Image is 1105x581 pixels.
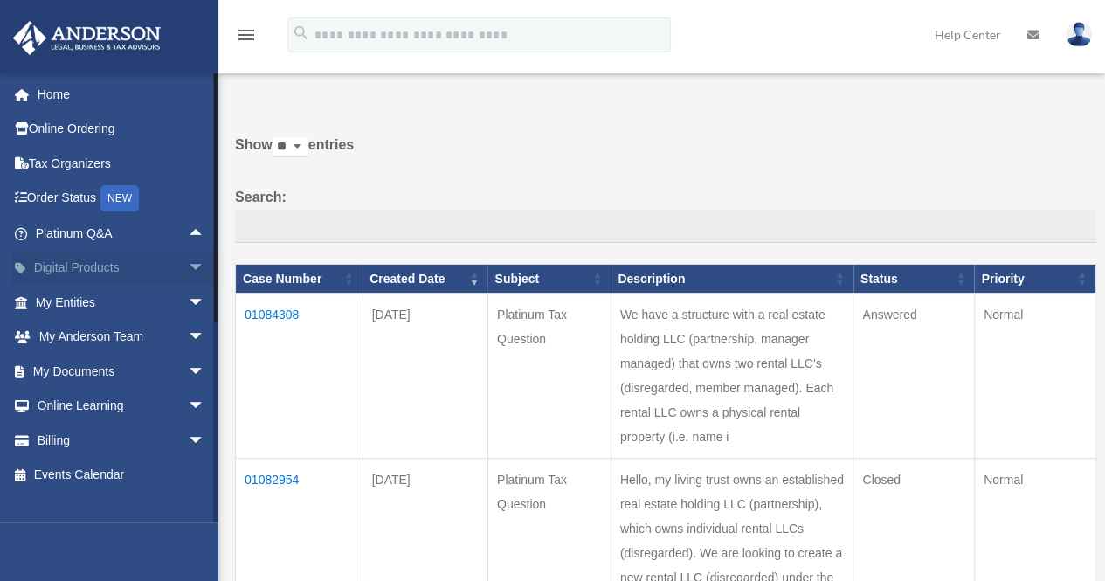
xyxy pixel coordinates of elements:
[188,285,223,321] span: arrow_drop_down
[12,112,231,147] a: Online Ordering
[188,389,223,425] span: arrow_drop_down
[12,251,231,286] a: Digital Productsarrow_drop_down
[12,320,231,355] a: My Anderson Teamarrow_drop_down
[853,294,975,459] td: Answered
[100,185,139,211] div: NEW
[8,21,166,55] img: Anderson Advisors Platinum Portal
[12,389,231,424] a: Online Learningarrow_drop_down
[363,294,487,459] td: [DATE]
[292,24,311,43] i: search
[188,423,223,459] span: arrow_drop_down
[853,264,975,294] th: Status: activate to sort column ascending
[611,264,853,294] th: Description: activate to sort column ascending
[235,185,1096,243] label: Search:
[12,77,231,112] a: Home
[188,251,223,287] span: arrow_drop_down
[12,285,231,320] a: My Entitiesarrow_drop_down
[363,264,487,294] th: Created Date: activate to sort column ascending
[12,181,231,217] a: Order StatusNEW
[236,31,257,45] a: menu
[188,320,223,356] span: arrow_drop_down
[236,294,363,459] td: 01084308
[974,294,1095,459] td: Normal
[12,354,231,389] a: My Documentsarrow_drop_down
[235,210,1096,243] input: Search:
[1066,22,1092,47] img: User Pic
[236,24,257,45] i: menu
[188,354,223,390] span: arrow_drop_down
[273,137,308,157] select: Showentries
[12,423,231,458] a: Billingarrow_drop_down
[974,264,1095,294] th: Priority: activate to sort column ascending
[188,216,223,252] span: arrow_drop_up
[487,264,611,294] th: Subject: activate to sort column ascending
[12,216,223,251] a: Platinum Q&Aarrow_drop_up
[487,294,611,459] td: Platinum Tax Question
[12,146,231,181] a: Tax Organizers
[236,264,363,294] th: Case Number: activate to sort column ascending
[235,133,1096,175] label: Show entries
[12,458,231,493] a: Events Calendar
[611,294,853,459] td: We have a structure with a real estate holding LLC (partnership, manager managed) that owns two r...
